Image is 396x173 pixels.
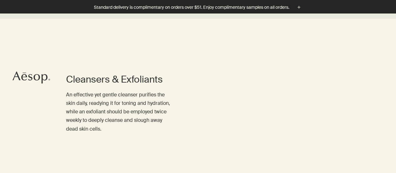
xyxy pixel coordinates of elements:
[13,71,50,84] svg: Aesop
[66,73,173,86] h1: Cleansers & Exfoliants
[94,4,302,11] button: Standard delivery is complimentary on orders over $51. Enjoy complimentary samples on all orders.
[94,4,289,11] p: Standard delivery is complimentary on orders over $51. Enjoy complimentary samples on all orders.
[66,90,173,133] p: An effective yet gentle cleanser purifies the skin daily, readying it for toning and hydration, w...
[11,70,52,87] a: Aesop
